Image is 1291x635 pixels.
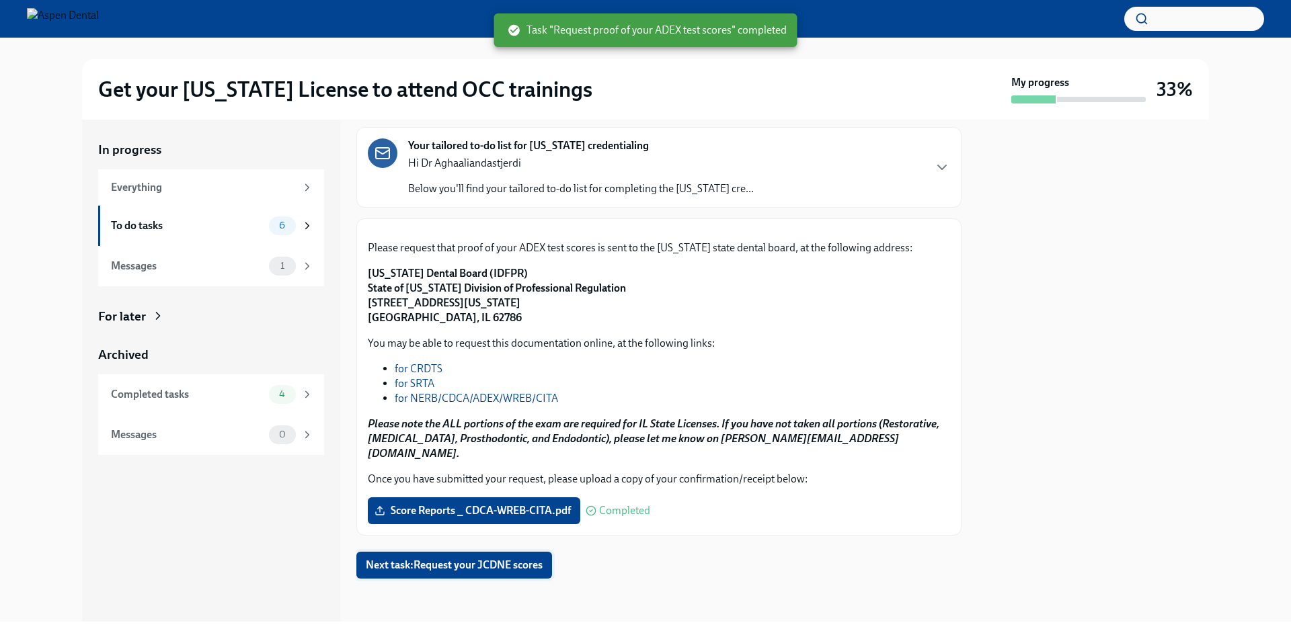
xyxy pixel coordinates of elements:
[408,156,754,171] p: Hi Dr Aghaaliandastjerdi
[98,76,592,103] h2: Get your [US_STATE] License to attend OCC trainings
[271,220,293,230] span: 6
[111,259,264,273] div: Messages
[98,415,324,455] a: Messages0
[508,23,787,38] span: Task "Request proof of your ADEX test scores" completed
[1011,75,1069,90] strong: My progress
[271,389,293,399] span: 4
[356,552,552,579] button: Next task:Request your JCDNE scores
[98,141,324,159] a: In progress
[272,261,292,271] span: 1
[1157,77,1193,101] h3: 33%
[98,374,324,415] a: Completed tasks4
[368,417,939,460] strong: Please note the ALL portions of the exam are required for IL State Licenses. If you have not take...
[98,308,324,325] a: For later
[599,505,650,516] span: Completed
[368,267,626,324] strong: [US_STATE] Dental Board (IDFPR) State of [US_STATE] Division of Professional Regulation [STREET_A...
[111,427,264,442] div: Messages
[377,504,571,517] span: Score Reports _ CDCA-WREB-CITA.pdf
[408,181,754,196] p: Below you'll find your tailored to-do list for completing the [US_STATE] cre...
[368,241,950,255] p: Please request that proof of your ADEX test scores is sent to the [US_STATE] state dental board, ...
[271,429,294,439] span: 0
[366,558,543,572] span: Next task : Request your JCDNE scores
[368,472,950,486] p: Once you have submitted your request, please upload a copy of your confirmation/receipt below:
[395,377,434,390] a: for SRTA
[98,169,324,206] a: Everything
[98,308,146,325] div: For later
[98,246,324,286] a: Messages1
[98,206,324,246] a: To do tasks6
[395,392,558,405] a: for NERB/CDCA/ADEX/WREB/CITA
[98,346,324,364] a: Archived
[408,138,649,153] strong: Your tailored to-do list for [US_STATE] credentialing
[368,336,950,351] p: You may be able to request this documentation online, at the following links:
[27,8,99,30] img: Aspen Dental
[111,218,264,233] div: To do tasks
[368,497,580,524] label: Score Reports _ CDCA-WREB-CITA.pdf
[111,180,296,195] div: Everything
[395,362,442,375] a: for CRDTS
[111,387,264,402] div: Completed tasks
